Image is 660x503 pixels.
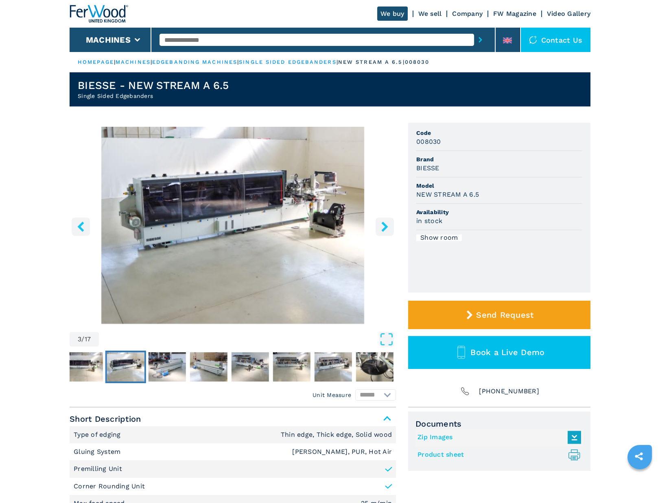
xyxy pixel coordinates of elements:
a: We buy [377,7,408,21]
span: / [81,336,84,343]
p: 008030 [405,59,430,66]
a: Zip Images [417,431,577,444]
p: Gluing System [74,447,123,456]
img: 6f07ce6896636b80e85d633925d646e8 [356,352,393,382]
a: We sell [418,10,442,17]
button: Go to Slide 9 [354,351,395,383]
iframe: Chat [625,466,654,497]
span: Book a Live Demo [470,347,544,357]
span: Model [416,182,582,190]
img: a6b6a7132f8a142ed6aa7ef1946c3fcf [66,352,103,382]
button: Machines [86,35,131,45]
a: Product sheet [417,448,577,462]
a: machines [116,59,151,65]
h3: 008030 [416,137,441,146]
img: 6a65efe262608d96ca6465372fbf53ac [273,352,310,382]
img: 3c3d47521e0782155f044d444caa1d36 [315,352,352,382]
button: Go to Slide 3 [105,351,146,383]
img: 9420e518d3d3bc1c02bc16b7e7f7bc6b [149,352,186,382]
span: | [114,59,116,65]
span: 17 [85,336,91,343]
p: Corner Rounding Unit [74,482,145,491]
div: Go to Slide 3 [70,127,396,324]
h3: BIESSE [416,163,439,173]
span: Brand [416,155,582,163]
img: Single Sided Edgebanders BIESSE NEW STREAM A 6.5 [70,127,396,324]
img: 639e792f30bdcb2b0ef7653d1cadeeec [107,352,144,382]
span: Documents [415,419,583,429]
h3: NEW STREAM A 6.5 [416,190,479,199]
a: edgebanding machines [152,59,237,65]
img: 32612b326202130bd214aeae471c775b [232,352,269,382]
img: Ferwood [70,5,128,23]
h2: Single Sided Edgebanders [78,92,229,100]
button: Book a Live Demo [408,336,590,369]
div: Contact us [521,28,591,52]
img: Phone [459,386,471,397]
p: new stream a 6.5 | [338,59,405,66]
div: Show room [416,234,462,241]
button: Go to Slide 7 [271,351,312,383]
img: 4a8861d02defd571c35ff8b79eb2e36e [190,352,227,382]
button: Go to Slide 5 [188,351,229,383]
button: right-button [376,217,394,236]
h3: in stock [416,216,442,225]
span: | [151,59,152,65]
span: Availability [416,208,582,216]
p: Type of edging [74,430,123,439]
a: Video Gallery [547,10,590,17]
a: Company [452,10,483,17]
a: HOMEPAGE [78,59,114,65]
nav: Thumbnail Navigation [22,351,349,383]
em: Unit Measure [313,391,351,399]
button: Go to Slide 6 [230,351,271,383]
img: Contact us [529,36,537,44]
button: Go to Slide 2 [64,351,105,383]
em: [PERSON_NAME], PUR, Hot Air [292,449,392,455]
span: Code [416,129,582,137]
span: | [237,59,239,65]
p: Premilling Unit [74,464,122,473]
span: 3 [78,336,81,343]
button: Open Fullscreen [101,332,394,347]
a: single sided edgebanders [239,59,336,65]
a: sharethis [629,446,649,466]
button: Send Request [408,301,590,329]
button: submit-button [474,30,487,49]
button: left-button [72,217,90,236]
h1: BIESSE - NEW STREAM A 6.5 [78,79,229,92]
button: Go to Slide 10 [396,351,437,383]
em: Thin edge, Thick edge, Solid wood [281,431,392,438]
span: Short Description [70,412,396,426]
button: Go to Slide 4 [147,351,188,383]
a: FW Magazine [493,10,536,17]
span: | [337,59,338,65]
button: Go to Slide 8 [313,351,354,383]
span: [PHONE_NUMBER] [479,386,539,397]
span: Send Request [476,310,533,320]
